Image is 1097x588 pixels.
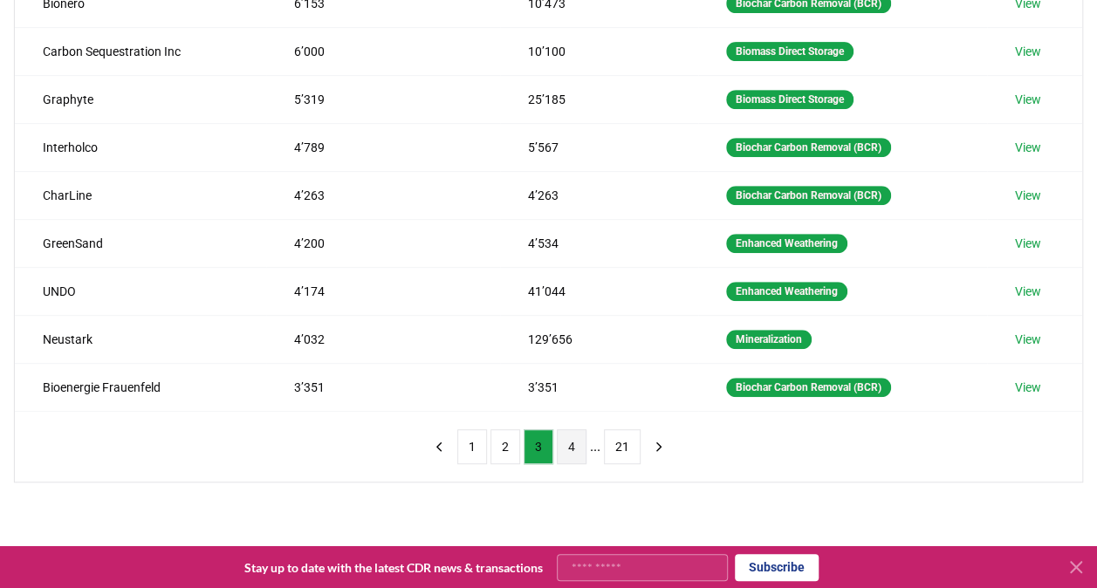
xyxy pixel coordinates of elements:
td: 3’351 [500,363,699,411]
a: View [1015,43,1041,60]
a: View [1015,283,1041,300]
button: 4 [557,429,586,464]
td: 6’000 [266,27,500,75]
td: 4’032 [266,315,500,363]
div: Enhanced Weathering [726,234,847,253]
td: UNDO [15,267,266,315]
td: 10’100 [500,27,699,75]
td: GreenSand [15,219,266,267]
td: 3’351 [266,363,500,411]
td: Neustark [15,315,266,363]
td: 41’044 [500,267,699,315]
td: 4’263 [500,171,699,219]
div: Mineralization [726,330,812,349]
div: Enhanced Weathering [726,282,847,301]
a: View [1015,331,1041,348]
td: Interholco [15,123,266,171]
button: 2 [490,429,520,464]
div: Biochar Carbon Removal (BCR) [726,378,891,397]
td: 5’567 [500,123,699,171]
td: 4’200 [266,219,500,267]
td: Carbon Sequestration Inc [15,27,266,75]
td: 129’656 [500,315,699,363]
a: View [1015,187,1041,204]
div: Biomass Direct Storage [726,42,854,61]
td: CharLine [15,171,266,219]
td: 4’789 [266,123,500,171]
a: View [1015,139,1041,156]
button: next page [644,429,674,464]
button: previous page [424,429,454,464]
a: View [1015,379,1041,396]
li: ... [590,436,600,457]
a: View [1015,91,1041,108]
td: 4’174 [266,267,500,315]
td: 5’319 [266,75,500,123]
td: 4’263 [266,171,500,219]
td: Graphyte [15,75,266,123]
a: View [1015,235,1041,252]
div: Biomass Direct Storage [726,90,854,109]
button: 3 [524,429,553,464]
td: 25’185 [500,75,699,123]
td: 4’534 [500,219,699,267]
div: Biochar Carbon Removal (BCR) [726,186,891,205]
button: 21 [604,429,641,464]
td: Bioenergie Frauenfeld [15,363,266,411]
div: Biochar Carbon Removal (BCR) [726,138,891,157]
button: 1 [457,429,487,464]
